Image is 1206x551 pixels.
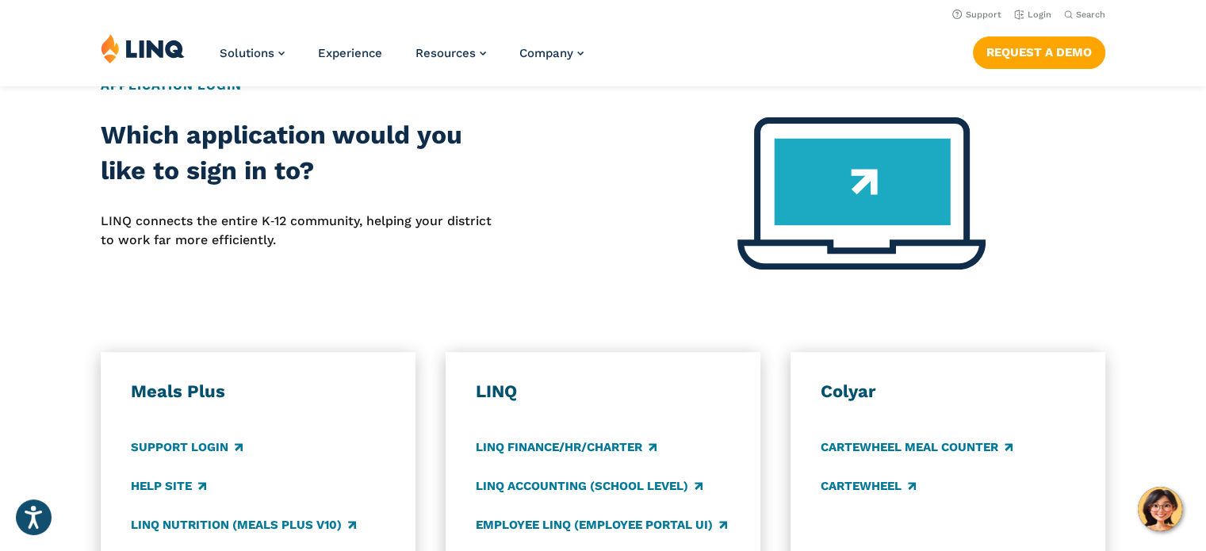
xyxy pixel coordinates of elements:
[101,33,185,63] img: LINQ | K‑12 Software
[220,46,274,60] span: Solutions
[131,438,243,456] a: Support Login
[415,46,486,60] a: Resources
[1064,9,1105,21] button: Open Search Bar
[973,33,1105,68] nav: Button Navigation
[131,477,206,495] a: Help Site
[519,46,584,60] a: Company
[1076,10,1105,20] span: Search
[476,477,703,495] a: LINQ Accounting (school level)
[1138,487,1182,531] button: Hello, have a question? Let’s chat.
[415,46,476,60] span: Resources
[821,381,1075,403] h3: Colyar
[952,10,1001,20] a: Support
[101,117,502,189] h2: Which application would you like to sign in to?
[519,46,573,60] span: Company
[973,36,1105,68] a: Request a Demo
[476,438,657,456] a: LINQ Finance/HR/Charter
[101,212,502,251] p: LINQ connects the entire K‑12 community, helping your district to work far more efficiently.
[318,46,382,60] a: Experience
[821,438,1013,456] a: CARTEWHEEL Meal Counter
[476,381,730,403] h3: LINQ
[131,516,356,534] a: LINQ Nutrition (Meals Plus v10)
[220,46,285,60] a: Solutions
[476,516,727,534] a: Employee LINQ (Employee Portal UI)
[220,33,584,86] nav: Primary Navigation
[821,477,916,495] a: CARTEWHEEL
[1014,10,1051,20] a: Login
[131,381,385,403] h3: Meals Plus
